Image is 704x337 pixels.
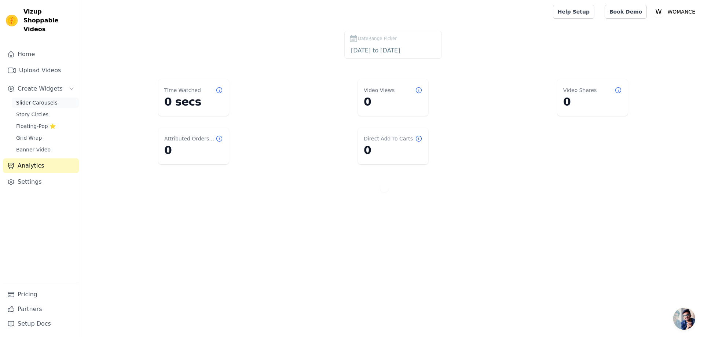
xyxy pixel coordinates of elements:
[3,302,79,316] a: Partners
[563,87,597,94] dt: Video Shares
[6,15,18,26] img: Vizup
[164,87,201,94] dt: Time Watched
[12,98,79,108] a: Slider Carousels
[364,144,422,157] dd: 0
[16,134,42,142] span: Grid Wrap
[12,133,79,143] a: Grid Wrap
[364,95,422,109] dd: 0
[16,111,48,118] span: Story Circles
[12,144,79,155] a: Banner Video
[553,5,594,19] a: Help Setup
[349,46,437,55] input: DateRange Picker
[3,316,79,331] a: Setup Docs
[3,175,79,189] a: Settings
[664,5,698,18] p: WOMANCE
[16,122,56,130] span: Floating-Pop ⭐
[3,287,79,302] a: Pricing
[673,308,695,330] a: Open chat
[16,99,58,106] span: Slider Carousels
[364,87,395,94] dt: Video Views
[653,5,698,18] button: W WOMANCE
[3,81,79,96] button: Create Widgets
[164,135,216,142] dt: Attributed Orders Count
[656,8,662,15] text: W
[364,135,413,142] dt: Direct Add To Carts
[18,84,63,93] span: Create Widgets
[16,146,51,153] span: Banner Video
[3,47,79,62] a: Home
[164,144,223,157] dd: 0
[23,7,76,34] span: Vizup Shoppable Videos
[563,95,622,109] dd: 0
[12,121,79,131] a: Floating-Pop ⭐
[12,109,79,120] a: Story Circles
[3,158,79,173] a: Analytics
[164,95,223,109] dd: 0 secs
[3,63,79,78] a: Upload Videos
[358,35,397,42] span: DateRange Picker
[605,5,647,19] a: Book Demo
